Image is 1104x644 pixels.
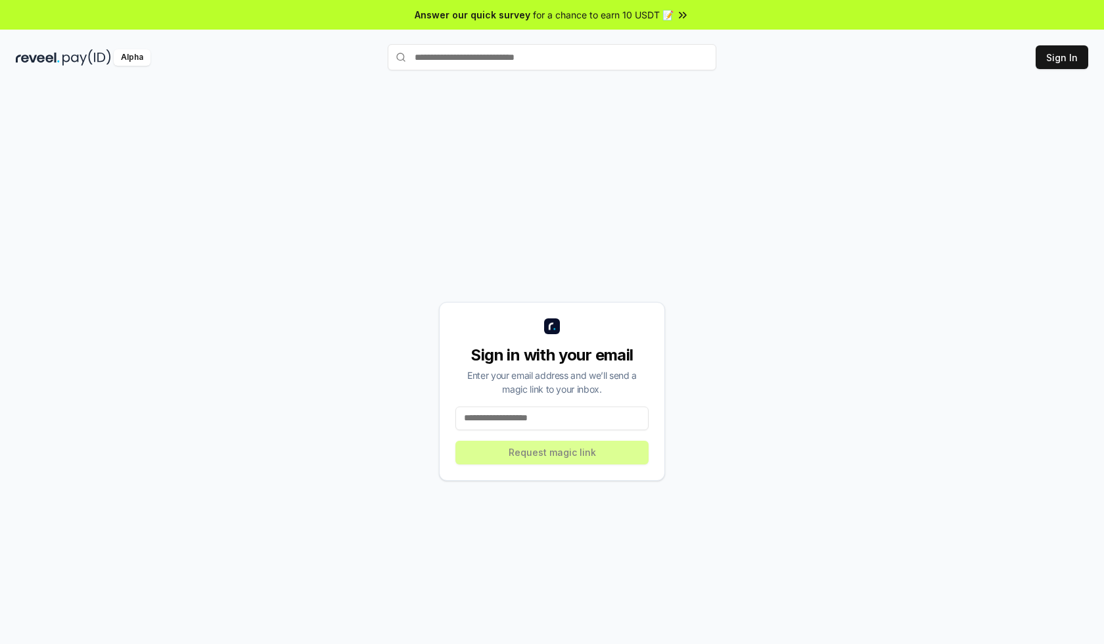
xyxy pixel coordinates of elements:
[533,8,674,22] span: for a chance to earn 10 USDT 📝
[16,49,60,66] img: reveel_dark
[62,49,111,66] img: pay_id
[415,8,530,22] span: Answer our quick survey
[455,368,649,396] div: Enter your email address and we’ll send a magic link to your inbox.
[455,345,649,366] div: Sign in with your email
[1036,45,1088,69] button: Sign In
[544,318,560,334] img: logo_small
[114,49,150,66] div: Alpha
